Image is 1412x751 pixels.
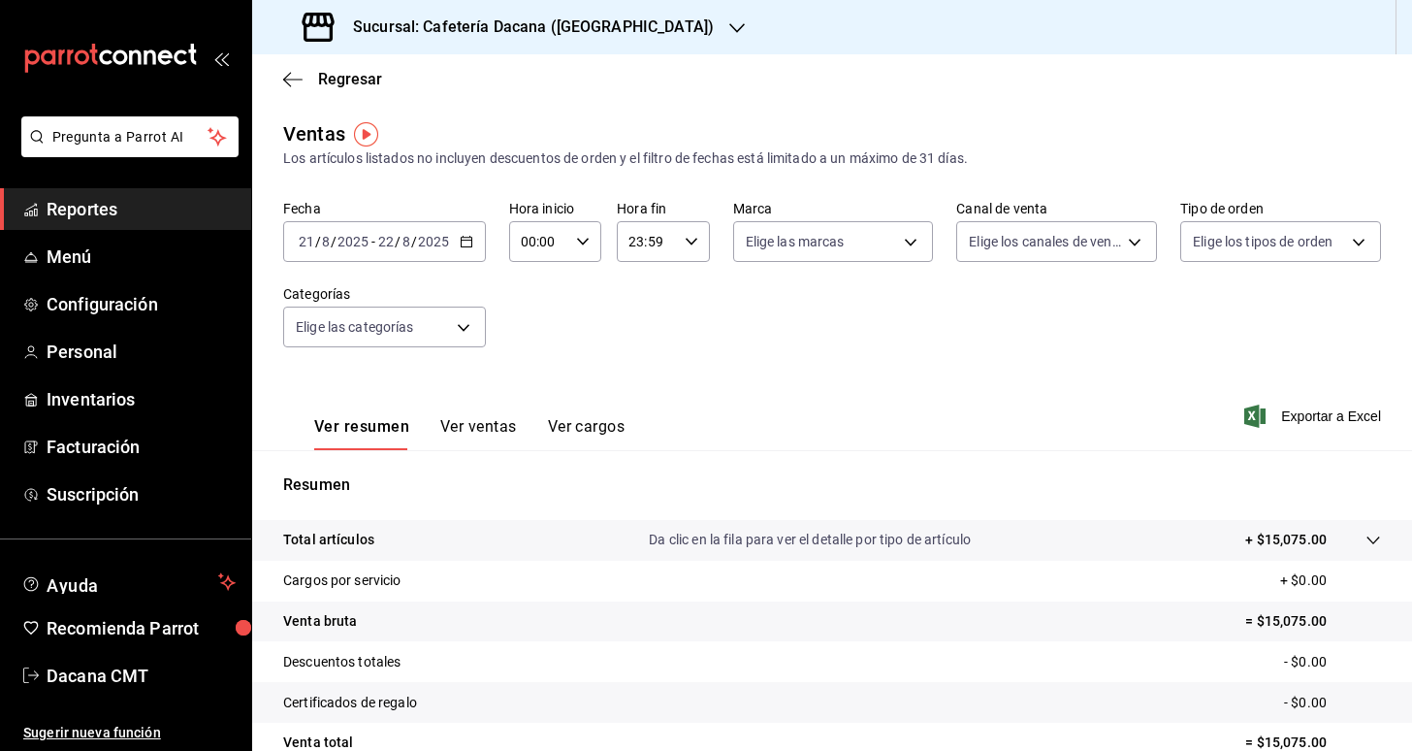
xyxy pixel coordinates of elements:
[395,234,401,249] span: /
[47,291,236,317] span: Configuración
[401,234,411,249] input: --
[417,234,450,249] input: ----
[21,116,239,157] button: Pregunta a Parrot AI
[1284,693,1381,713] p: - $0.00
[47,571,210,594] span: Ayuda
[283,119,345,148] div: Ventas
[1284,652,1381,672] p: - $0.00
[283,202,486,215] label: Fecha
[47,386,236,412] span: Inventarios
[298,234,315,249] input: --
[283,148,1381,169] div: Los artículos listados no incluyen descuentos de orden y el filtro de fechas está limitado a un m...
[746,232,845,251] span: Elige las marcas
[283,530,374,550] p: Total artículos
[283,611,357,632] p: Venta bruta
[617,202,709,215] label: Hora fin
[47,615,236,641] span: Recomienda Parrot
[956,202,1157,215] label: Canal de venta
[47,196,236,222] span: Reportes
[47,481,236,507] span: Suscripción
[337,234,369,249] input: ----
[52,127,209,147] span: Pregunta a Parrot AI
[14,141,239,161] a: Pregunta a Parrot AI
[47,339,236,365] span: Personal
[283,473,1381,497] p: Resumen
[354,122,378,147] img: Tooltip marker
[47,663,236,689] span: Dacana CMT
[377,234,395,249] input: --
[283,652,401,672] p: Descuentos totales
[371,234,375,249] span: -
[283,693,417,713] p: Certificados de regalo
[318,70,382,88] span: Regresar
[296,317,414,337] span: Elige las categorías
[509,202,601,215] label: Hora inicio
[337,16,714,39] h3: Sucursal: Cafetería Dacana ([GEOGRAPHIC_DATA])
[1248,405,1381,428] button: Exportar a Excel
[649,530,971,550] p: Da clic en la fila para ver el detalle por tipo de artículo
[733,202,934,215] label: Marca
[411,234,417,249] span: /
[47,434,236,460] span: Facturación
[1193,232,1332,251] span: Elige los tipos de orden
[23,723,236,743] span: Sugerir nueva función
[1280,571,1381,591] p: + $0.00
[213,50,229,66] button: open_drawer_menu
[47,244,236,270] span: Menú
[969,232,1121,251] span: Elige los canales de venta
[440,417,517,450] button: Ver ventas
[1245,530,1327,550] p: + $15,075.00
[315,234,321,249] span: /
[331,234,337,249] span: /
[321,234,331,249] input: --
[283,287,486,301] label: Categorías
[283,70,382,88] button: Regresar
[548,417,626,450] button: Ver cargos
[1180,202,1381,215] label: Tipo de orden
[283,571,401,591] p: Cargos por servicio
[314,417,625,450] div: navigation tabs
[314,417,409,450] button: Ver resumen
[1245,611,1381,632] p: = $15,075.00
